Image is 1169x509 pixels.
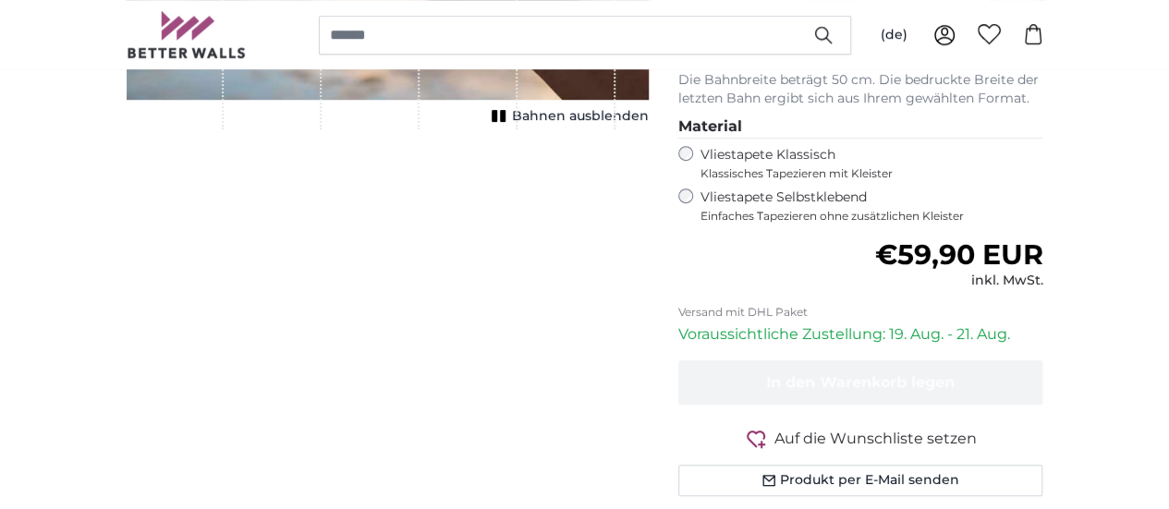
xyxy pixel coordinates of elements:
[700,188,1043,224] label: Vliestapete Selbstklebend
[678,115,1043,139] legend: Material
[766,373,955,391] span: In den Warenkorb legen
[678,323,1043,345] p: Voraussichtliche Zustellung: 19. Aug. - 21. Aug.
[866,18,922,52] button: (de)
[678,427,1043,450] button: Auf die Wunschliste setzen
[700,166,1028,181] span: Klassisches Tapezieren mit Kleister
[874,272,1042,290] div: inkl. MwSt.
[700,209,1043,224] span: Einfaches Tapezieren ohne zusätzlichen Kleister
[678,305,1043,320] p: Versand mit DHL Paket
[774,428,977,450] span: Auf die Wunschliste setzen
[678,71,1043,108] p: Die Bahnbreite beträgt 50 cm. Die bedruckte Breite der letzten Bahn ergibt sich aus Ihrem gewählt...
[700,146,1028,181] label: Vliestapete Klassisch
[874,237,1042,272] span: €59,90 EUR
[127,11,247,58] img: Betterwalls
[678,360,1043,405] button: In den Warenkorb legen
[678,465,1043,496] button: Produkt per E-Mail senden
